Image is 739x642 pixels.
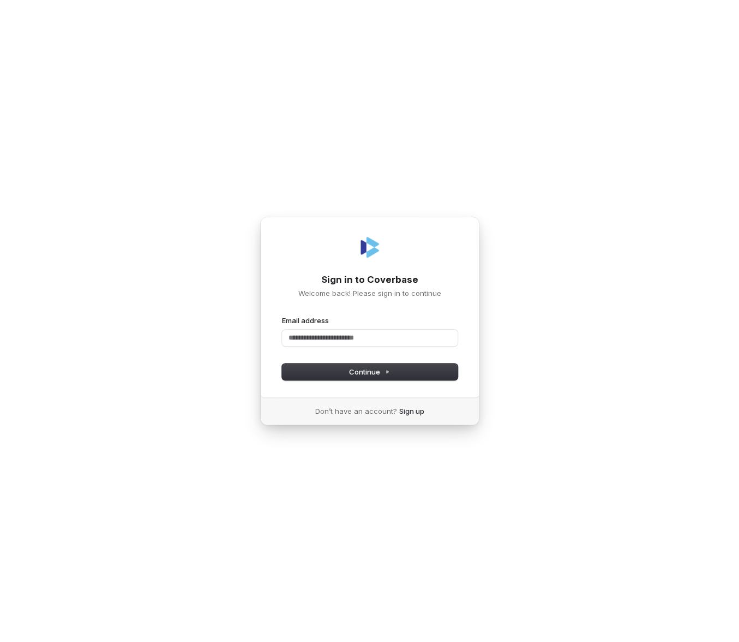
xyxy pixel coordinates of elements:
[315,406,397,416] span: Don’t have an account?
[282,364,458,380] button: Continue
[357,234,383,260] img: Coverbase
[282,316,329,325] label: Email address
[399,406,424,416] a: Sign up
[349,367,390,377] span: Continue
[282,288,458,298] p: Welcome back! Please sign in to continue
[282,274,458,287] h1: Sign in to Coverbase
